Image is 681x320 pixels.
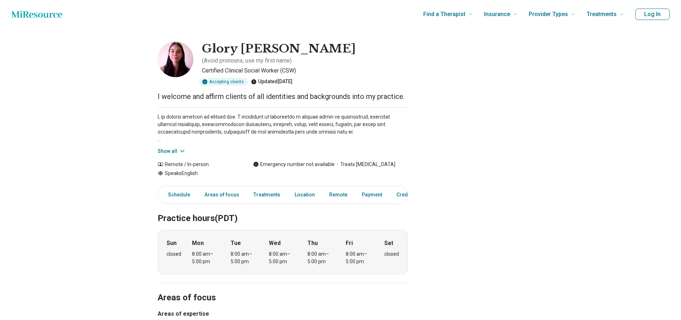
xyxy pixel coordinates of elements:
a: Credentials [392,187,432,202]
h2: Areas of focus [158,275,408,304]
span: Provider Types [529,9,568,19]
div: Remote / In-person [158,161,239,168]
p: L ip dolorsi ametcon ad elitsed doe. T incididunt ut laboreetdo m aliquae admin ve quisnostrud, e... [158,113,408,143]
div: 8:00 am – 5:00 pm [231,250,258,265]
img: Glory Kubicek, Certified Clinical Social Worker (CSW) [158,41,193,77]
button: Log In [635,9,670,20]
h2: Practice hours (PDT) [158,195,408,225]
strong: Mon [192,239,204,247]
div: Emergency number not available [253,161,335,168]
span: Insurance [484,9,510,19]
div: When does the program meet? [158,230,408,274]
div: closed [167,250,181,258]
button: Show all [158,147,186,155]
div: 8:00 am – 5:00 pm [346,250,373,265]
p: ( Avoid pronouns, use my first name ) [202,56,292,65]
a: Payment [357,187,386,202]
h3: Areas of expertise [158,310,408,318]
div: Updated [DATE] [251,78,292,86]
div: Accepting clients [199,78,248,86]
span: Treats [MEDICAL_DATA] [335,161,395,168]
p: Certified Clinical Social Worker (CSW) [202,66,408,75]
strong: Thu [307,239,318,247]
strong: Fri [346,239,353,247]
a: Schedule [159,187,194,202]
div: 8:00 am – 5:00 pm [269,250,296,265]
p: I welcome and affirm clients of all identities and backgrounds into my practice. [158,91,408,101]
a: Treatments [249,187,285,202]
span: Find a Therapist [423,9,465,19]
strong: Sat [384,239,393,247]
strong: Tue [231,239,241,247]
strong: Wed [269,239,281,247]
span: Treatments [587,9,617,19]
a: Remote [325,187,352,202]
a: Home page [11,7,62,21]
strong: Sun [167,239,177,247]
div: 8:00 am – 5:00 pm [192,250,219,265]
a: Areas of focus [200,187,243,202]
a: Location [290,187,319,202]
div: Speaks English [158,170,239,177]
div: closed [384,250,399,258]
div: 8:00 am – 5:00 pm [307,250,335,265]
h1: Glory [PERSON_NAME] [202,41,356,56]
